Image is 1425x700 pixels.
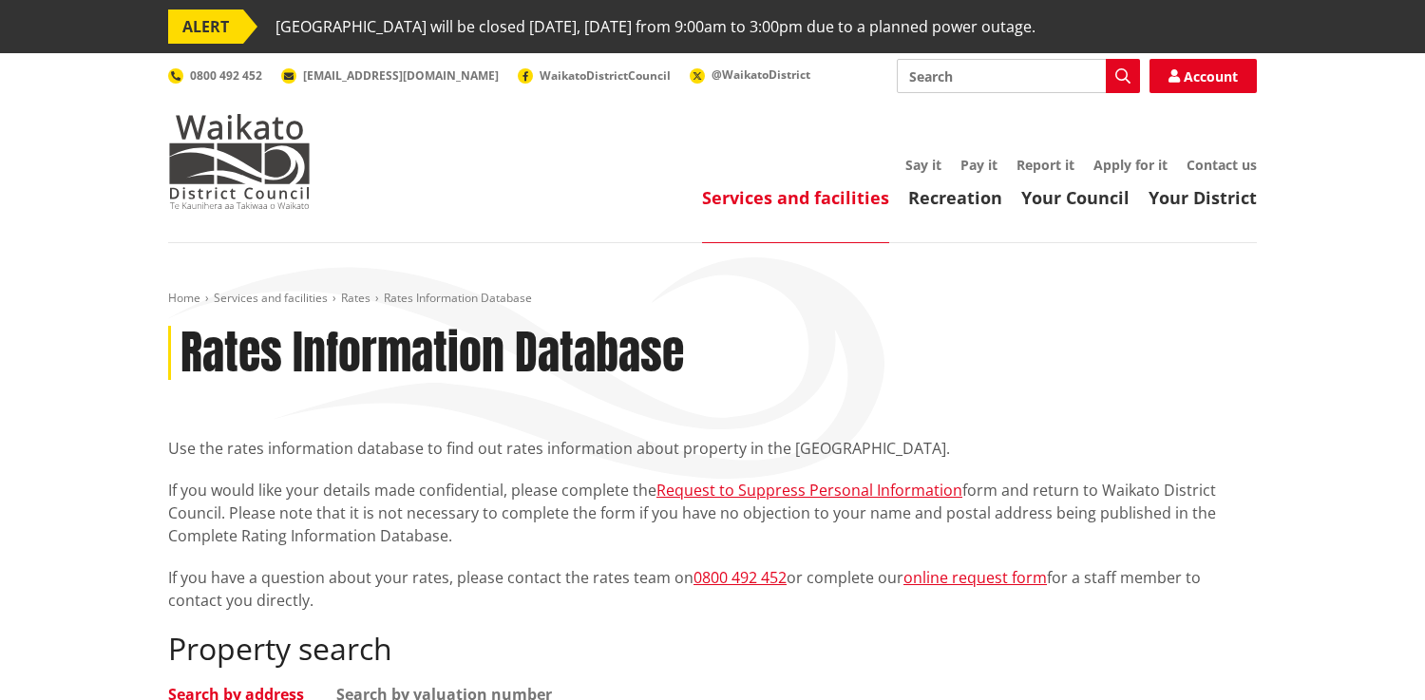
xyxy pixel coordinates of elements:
a: Your District [1149,186,1257,209]
a: Services and facilities [702,186,889,209]
span: ALERT [168,9,243,44]
a: 0800 492 452 [693,567,787,588]
a: Recreation [908,186,1002,209]
a: 0800 492 452 [168,67,262,84]
img: Waikato District Council - Te Kaunihera aa Takiwaa o Waikato [168,114,311,209]
a: Services and facilities [214,290,328,306]
a: online request form [903,567,1047,588]
input: Search input [897,59,1140,93]
a: Request to Suppress Personal Information [656,480,962,501]
a: Your Council [1021,186,1130,209]
span: WaikatoDistrictCouncil [540,67,671,84]
a: Rates [341,290,370,306]
h1: Rates Information Database [180,326,684,381]
a: Apply for it [1093,156,1168,174]
a: Report it [1016,156,1074,174]
a: @WaikatoDistrict [690,66,810,83]
a: Pay it [960,156,997,174]
a: WaikatoDistrictCouncil [518,67,671,84]
span: [EMAIL_ADDRESS][DOMAIN_NAME] [303,67,499,84]
a: Account [1149,59,1257,93]
span: 0800 492 452 [190,67,262,84]
a: [EMAIL_ADDRESS][DOMAIN_NAME] [281,67,499,84]
nav: breadcrumb [168,291,1257,307]
a: Say it [905,156,941,174]
span: [GEOGRAPHIC_DATA] will be closed [DATE], [DATE] from 9:00am to 3:00pm due to a planned power outage. [275,9,1035,44]
span: Rates Information Database [384,290,532,306]
a: Home [168,290,200,306]
a: Contact us [1187,156,1257,174]
p: Use the rates information database to find out rates information about property in the [GEOGRAPHI... [168,437,1257,460]
p: If you would like your details made confidential, please complete the form and return to Waikato ... [168,479,1257,547]
span: @WaikatoDistrict [712,66,810,83]
p: If you have a question about your rates, please contact the rates team on or complete our for a s... [168,566,1257,612]
h2: Property search [168,631,1257,667]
